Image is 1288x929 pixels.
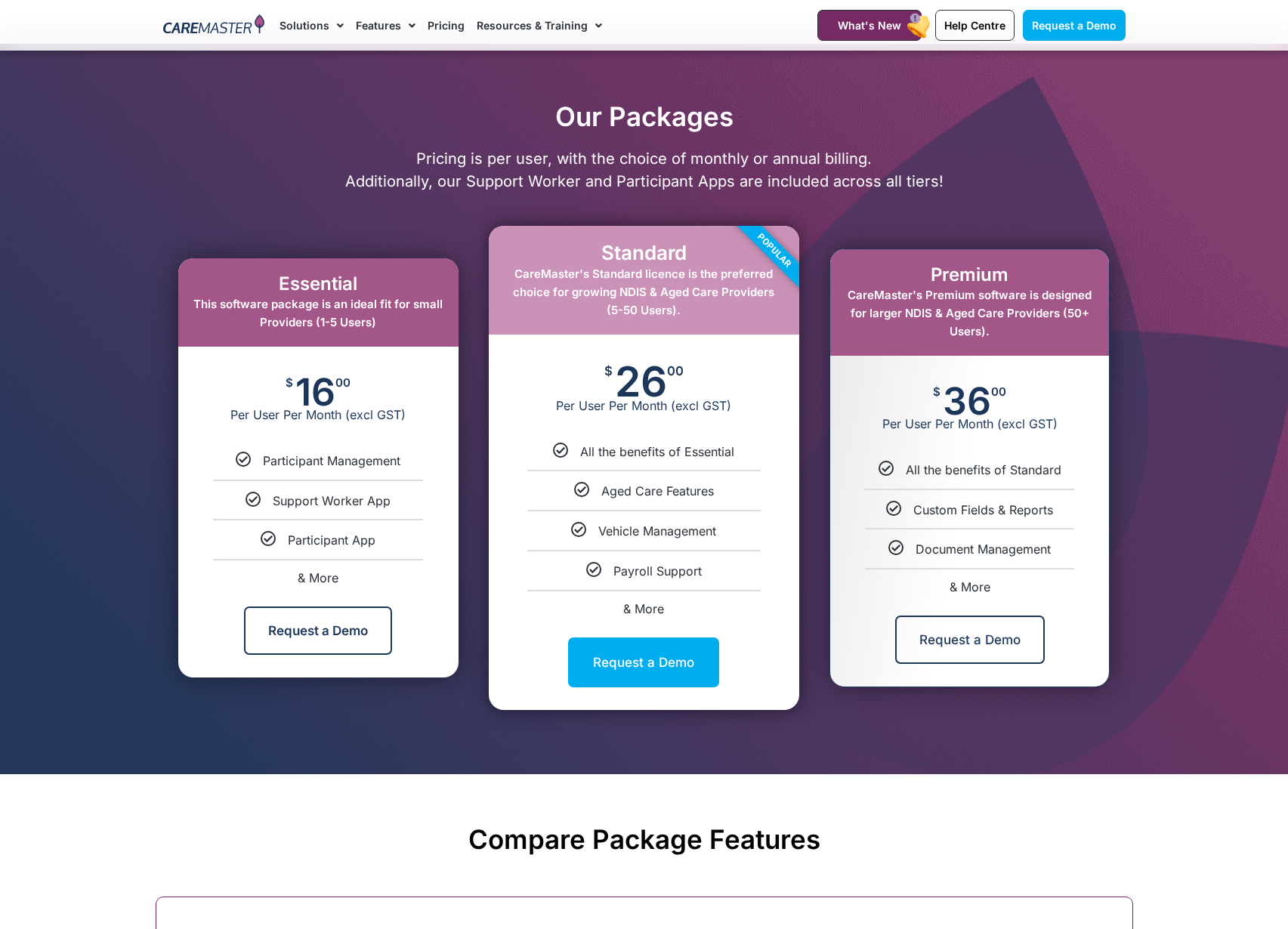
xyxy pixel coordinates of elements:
h2: Essential [193,273,443,295]
a: Request a Demo [244,606,392,655]
span: 16 [295,377,335,407]
span: CareMaster's Premium software is designed for larger NDIS & Aged Care Providers (50+ Users). [848,288,1092,338]
span: $ [933,386,941,397]
span: Per User Per Month (excl GST) [489,398,799,413]
span: Support Worker App [273,493,391,508]
div: Popular [688,165,860,337]
img: CareMaster Logo [163,14,265,37]
span: $ [604,365,613,378]
span: What's New [838,19,901,32]
span: Custom Fields & Reports [913,502,1053,517]
span: Aged Care Features [601,483,714,498]
a: Request a Demo [895,616,1045,664]
h2: Compare Package Features [163,823,1126,855]
span: Payroll Support [613,563,702,579]
span: 36 [943,386,991,416]
span: 00 [667,365,684,378]
a: What's New [817,10,922,41]
span: Participant Management [263,453,400,468]
span: & More [623,601,664,616]
span: Help Centre [944,19,1005,32]
span: Per User Per Month (excl GST) [178,407,459,422]
span: All the benefits of Standard [906,462,1061,477]
span: $ [286,377,293,388]
span: Participant App [288,532,375,548]
span: Vehicle Management [598,523,716,539]
span: CareMaster's Standard licence is the preferred choice for growing NDIS & Aged Care Providers (5-5... [513,267,774,317]
span: 00 [991,386,1006,397]
h2: Standard [504,241,784,264]
p: Pricing is per user, with the choice of monthly or annual billing. Additionally, our Support Work... [156,147,1133,193]
span: Per User Per Month (excl GST) [830,416,1109,431]
a: Request a Demo [568,637,719,687]
a: Help Centre [935,10,1015,41]
span: Document Management [916,542,1051,557]
span: 26 [615,365,667,398]
span: All the benefits of Essential [580,444,734,459]
span: & More [298,570,338,585]
span: & More [950,579,990,594]
h2: Our Packages [156,100,1133,132]
span: Request a Demo [1032,19,1117,32]
span: This software package is an ideal fit for small Providers (1-5 Users) [193,297,443,329]
a: Request a Demo [1023,10,1126,41]
span: 00 [335,377,351,388]
h2: Premium [845,264,1094,286]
